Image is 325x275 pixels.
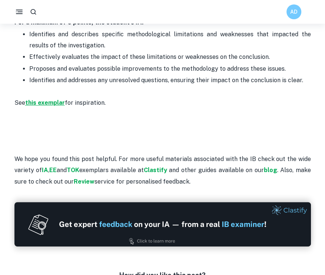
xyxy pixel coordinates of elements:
[42,167,48,174] a: IA
[29,75,311,97] p: Identifies and addresses any unresolved questions, ensuring their impact on the conclusion is clear.
[49,167,57,174] a: EE
[29,51,311,63] p: Effectively evaluates the impact of these limitations or weaknesses on the conclusion.
[65,99,106,106] span: for inspiration.
[286,4,301,19] button: AD
[29,63,311,74] p: Proposes and evaluates possible improvements to the methodology to address these issues.
[264,167,277,174] a: blog
[14,99,25,106] span: See
[74,178,94,185] a: Review
[290,8,298,16] h6: AD
[25,99,65,106] a: this exemplar
[144,167,167,174] strong: Clastify
[14,131,311,187] p: We hope you found this post helpful. For more useful materials associated with the IB check out t...
[67,167,79,174] a: TOK
[29,29,311,51] p: Identifies and describes specific methodological limitations and weaknesses that impacted the res...
[14,202,311,247] img: Ad
[144,167,169,174] a: Clastify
